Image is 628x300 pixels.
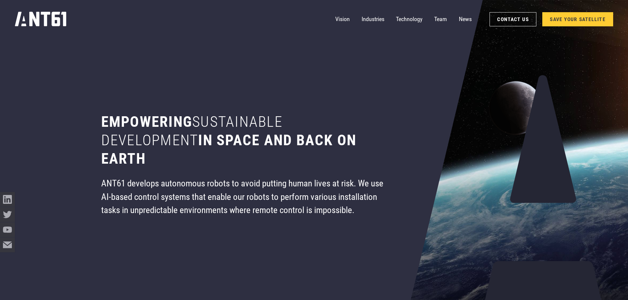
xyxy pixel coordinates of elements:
a: SAVE YOUR SATELLITE [542,12,613,26]
a: Vision [335,12,350,27]
h1: Empowering in space and back on earth [101,113,386,168]
a: home [15,9,67,29]
div: ANT61 develops autonomous robots to avoid putting human lives at risk. We use AI-based control sy... [101,177,386,217]
a: Technology [396,12,422,27]
a: News [459,12,472,27]
a: Industries [362,12,384,27]
a: Contact Us [490,12,536,26]
a: Team [434,12,447,27]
